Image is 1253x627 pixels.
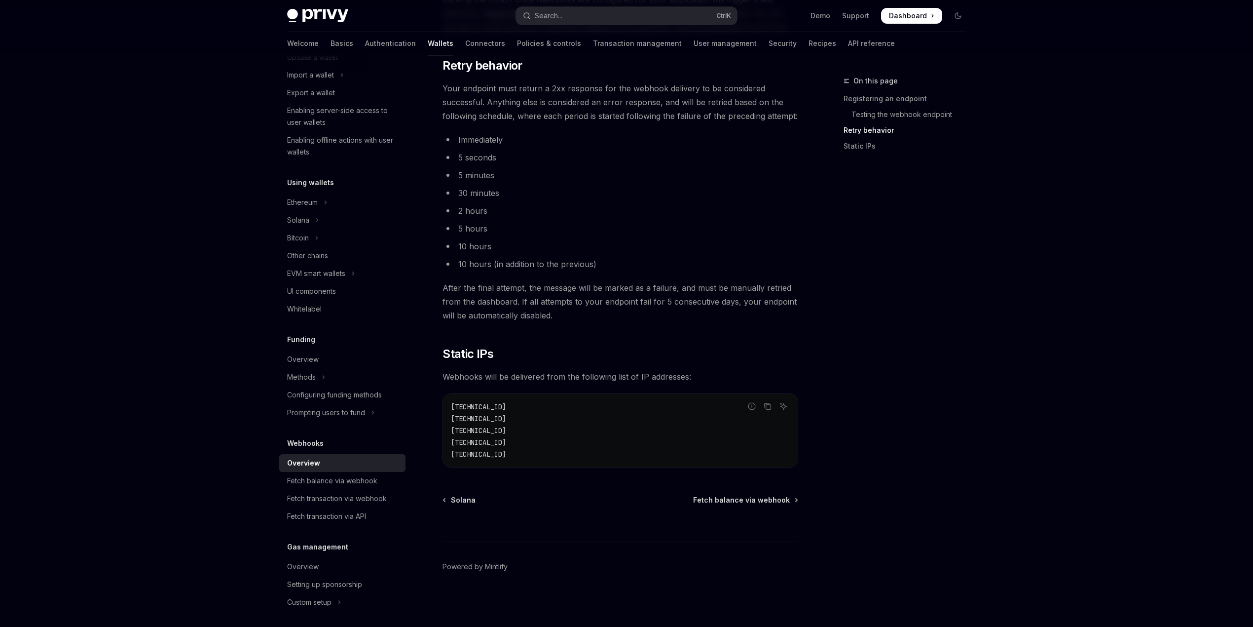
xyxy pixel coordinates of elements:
div: Configuring funding methods [287,389,382,401]
span: [TECHNICAL_ID] [451,450,506,459]
div: Bitcoin [287,232,309,244]
span: Retry behavior [442,58,522,74]
div: Enabling server-side access to user wallets [287,105,400,128]
div: Fetch balance via webhook [287,475,377,487]
h5: Using wallets [287,177,334,189]
div: Whitelabel [287,303,322,315]
button: Open search [516,7,737,25]
button: Toggle dark mode [950,8,966,24]
span: Fetch balance via webhook [693,495,790,505]
div: Overview [287,561,319,573]
a: Policies & controls [517,32,581,55]
div: Other chains [287,250,328,262]
h5: Webhooks [287,437,324,449]
a: Transaction management [593,32,682,55]
h5: Funding [287,334,315,346]
a: Export a wallet [279,84,405,102]
div: Fetch transaction via API [287,510,366,522]
a: Static IPs [844,138,974,154]
button: Toggle EVM smart wallets section [279,265,405,282]
button: Toggle Import a wallet section [279,66,405,84]
a: Whitelabel [279,300,405,318]
li: 2 hours [442,204,798,218]
a: Registering an endpoint [844,91,974,107]
a: Configuring funding methods [279,386,405,404]
a: Enabling server-side access to user wallets [279,102,405,131]
span: Dashboard [889,11,927,21]
a: UI components [279,282,405,300]
button: Toggle Prompting users to fund section [279,404,405,422]
div: Export a wallet [287,87,335,99]
span: [TECHNICAL_ID] [451,438,506,447]
a: Overview [279,454,405,472]
button: Toggle Ethereum section [279,194,405,211]
div: Overview [287,353,319,365]
button: Toggle Bitcoin section [279,229,405,247]
a: Connectors [465,32,505,55]
a: User management [694,32,757,55]
a: Security [769,32,797,55]
span: [TECHNICAL_ID] [451,402,506,411]
span: Webhooks will be delivered from the following list of IP addresses: [442,370,798,384]
a: Support [842,11,869,21]
span: Ctrl K [716,12,731,20]
a: Authentication [365,32,416,55]
li: 5 hours [442,222,798,235]
a: API reference [848,32,895,55]
li: 10 hours (in addition to the previous) [442,257,798,271]
button: Report incorrect code [745,400,758,413]
span: Solana [451,495,476,505]
button: Toggle Methods section [279,368,405,386]
a: Fetch transaction via webhook [279,490,405,508]
button: Toggle Solana section [279,211,405,229]
li: 10 hours [442,239,798,253]
div: Custom setup [287,596,332,608]
button: Ask AI [777,400,790,413]
button: Copy the contents from the code block [761,400,774,413]
div: Overview [287,457,320,469]
button: Toggle Custom setup section [279,593,405,611]
a: Wallets [428,32,453,55]
a: Overview [279,351,405,368]
li: 30 minutes [442,186,798,200]
a: Retry behavior [844,122,974,138]
span: Static IPs [442,346,493,362]
span: After the final attempt, the message will be marked as a failure, and must be manually retried fr... [442,281,798,322]
li: 5 minutes [442,168,798,182]
a: Testing the webhook endpoint [844,107,974,122]
a: Fetch transaction via API [279,508,405,525]
div: Ethereum [287,196,318,208]
div: Solana [287,214,309,226]
span: Your endpoint must return a 2xx response for the webhook delivery to be considered successful. An... [442,81,798,123]
a: Fetch balance via webhook [693,495,797,505]
span: On this page [853,75,898,87]
span: [TECHNICAL_ID] [451,414,506,423]
div: Methods [287,371,316,383]
div: Search... [535,10,562,22]
h5: Gas management [287,541,348,553]
img: dark logo [287,9,348,23]
div: UI components [287,285,336,297]
a: Demo [811,11,830,21]
a: Other chains [279,247,405,265]
div: Import a wallet [287,69,334,81]
span: [TECHNICAL_ID] [451,426,506,435]
a: Welcome [287,32,319,55]
a: Setting up sponsorship [279,576,405,593]
a: Basics [331,32,353,55]
div: Fetch transaction via webhook [287,493,387,505]
a: Enabling offline actions with user wallets [279,131,405,161]
div: Prompting users to fund [287,407,365,419]
a: Dashboard [881,8,942,24]
li: 5 seconds [442,151,798,164]
a: Solana [443,495,476,505]
div: EVM smart wallets [287,268,345,279]
li: Immediately [442,133,798,147]
a: Fetch balance via webhook [279,472,405,490]
a: Recipes [809,32,836,55]
a: Powered by Mintlify [442,562,508,572]
a: Overview [279,558,405,576]
div: Setting up sponsorship [287,579,362,590]
div: Enabling offline actions with user wallets [287,134,400,158]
